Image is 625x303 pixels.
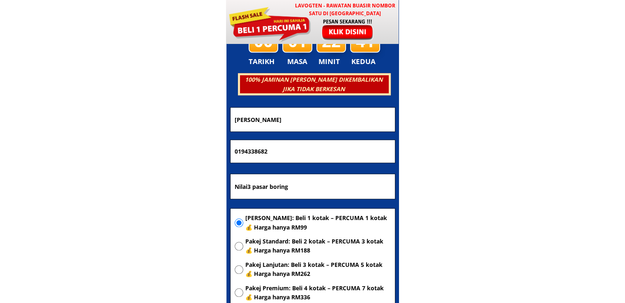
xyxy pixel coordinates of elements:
h3: TARIKH [249,56,283,67]
input: Nombor Telefon Bimbit [233,140,393,163]
h3: KEDUA [351,56,378,67]
h3: LAVOGTEN - Rawatan Buasir Nombor Satu di [GEOGRAPHIC_DATA] [291,2,399,17]
span: Pakej Standard: Beli 2 kotak – PERCUMA 3 kotak 💰 Harga hanya RM188 [245,237,391,255]
h3: MASA [284,56,311,67]
h3: MINIT [318,56,343,67]
span: [PERSON_NAME]: Beli 1 kotak – PERCUMA 1 kotak 💰 Harga hanya RM99 [245,213,391,232]
span: Pakej Lanjutan: Beli 3 kotak – PERCUMA 5 kotak 💰 Harga hanya RM262 [245,260,391,279]
input: Alamat [233,174,393,199]
input: Nama penuh [233,108,393,131]
span: Pakej Premium: Beli 4 kotak – PERCUMA 7 kotak 💰 Harga hanya RM336 [245,284,391,302]
h3: 100% JAMINAN [PERSON_NAME] DIKEMBALIKAN JIKA TIDAK BERKESAN [239,75,388,94]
